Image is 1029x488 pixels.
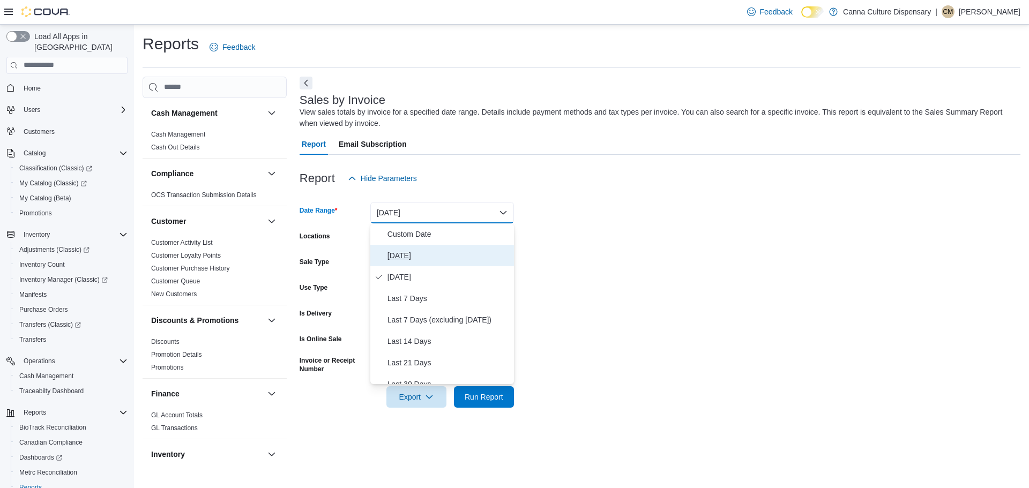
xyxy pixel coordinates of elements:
[15,243,128,256] span: Adjustments (Classic)
[265,167,278,180] button: Compliance
[943,5,953,18] span: CM
[344,168,421,189] button: Hide Parameters
[151,264,230,273] span: Customer Purchase History
[15,333,50,346] a: Transfers
[24,230,50,239] span: Inventory
[300,107,1015,129] div: View sales totals by invoice for a specified date range. Details include payment methods and tax ...
[15,318,85,331] a: Transfers (Classic)
[11,287,132,302] button: Manifests
[19,125,59,138] a: Customers
[151,277,200,285] a: Customer Queue
[15,177,128,190] span: My Catalog (Classic)
[302,133,326,155] span: Report
[19,164,92,172] span: Classification (Classic)
[151,363,184,372] span: Promotions
[19,438,83,447] span: Canadian Compliance
[801,6,824,18] input: Dark Mode
[15,177,91,190] a: My Catalog (Classic)
[19,147,50,160] button: Catalog
[30,31,128,52] span: Load All Apps in [GEOGRAPHIC_DATA]
[15,333,128,346] span: Transfers
[300,77,312,89] button: Next
[300,356,366,373] label: Invoice or Receipt Number
[11,420,132,435] button: BioTrack Reconciliation
[15,273,128,286] span: Inventory Manager (Classic)
[387,249,510,262] span: [DATE]
[151,131,205,138] a: Cash Management
[11,465,132,480] button: Metrc Reconciliation
[370,223,514,384] div: Select listbox
[15,370,78,382] a: Cash Management
[19,103,44,116] button: Users
[15,303,128,316] span: Purchase Orders
[143,189,287,206] div: Compliance
[265,314,278,327] button: Discounts & Promotions
[19,103,128,116] span: Users
[265,448,278,461] button: Inventory
[151,216,186,227] h3: Customer
[151,239,213,246] a: Customer Activity List
[11,206,132,221] button: Promotions
[151,168,263,179] button: Compliance
[24,127,55,136] span: Customers
[300,335,342,343] label: Is Online Sale
[959,5,1020,18] p: [PERSON_NAME]
[15,258,128,271] span: Inventory Count
[11,369,132,384] button: Cash Management
[24,106,40,114] span: Users
[19,81,128,95] span: Home
[300,258,329,266] label: Sale Type
[151,238,213,247] span: Customer Activity List
[151,168,193,179] h3: Compliance
[24,357,55,365] span: Operations
[19,125,128,138] span: Customers
[151,130,205,139] span: Cash Management
[151,143,200,152] span: Cash Out Details
[151,411,203,419] span: GL Account Totals
[760,6,793,17] span: Feedback
[15,192,76,205] a: My Catalog (Beta)
[151,338,180,346] a: Discounts
[19,387,84,395] span: Traceabilty Dashboard
[15,436,87,449] a: Canadian Compliance
[393,386,440,408] span: Export
[19,260,65,269] span: Inventory Count
[11,435,132,450] button: Canadian Compliance
[11,302,132,317] button: Purchase Orders
[300,283,327,292] label: Use Type
[15,192,128,205] span: My Catalog (Beta)
[19,355,128,367] span: Operations
[19,335,46,344] span: Transfers
[2,146,132,161] button: Catalog
[21,6,70,17] img: Cova
[15,466,128,479] span: Metrc Reconciliation
[15,385,88,397] a: Traceabilty Dashboard
[151,315,238,326] h3: Discounts & Promotions
[151,144,200,151] a: Cash Out Details
[15,243,94,256] a: Adjustments (Classic)
[19,372,73,380] span: Cash Management
[465,392,503,402] span: Run Report
[11,257,132,272] button: Inventory Count
[151,424,198,432] a: GL Transactions
[265,107,278,119] button: Cash Management
[151,388,263,399] button: Finance
[151,290,197,298] span: New Customers
[143,236,287,305] div: Customer
[151,351,202,358] a: Promotion Details
[15,451,66,464] a: Dashboards
[19,179,87,187] span: My Catalog (Classic)
[19,423,86,432] span: BioTrack Reconciliation
[24,84,41,93] span: Home
[11,317,132,332] a: Transfers (Classic)
[151,364,184,371] a: Promotions
[151,251,221,260] span: Customer Loyalty Points
[454,386,514,408] button: Run Report
[151,350,202,359] span: Promotion Details
[151,277,200,286] span: Customer Queue
[19,82,45,95] a: Home
[843,5,931,18] p: Canna Culture Dispensary
[2,80,132,96] button: Home
[387,356,510,369] span: Last 21 Days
